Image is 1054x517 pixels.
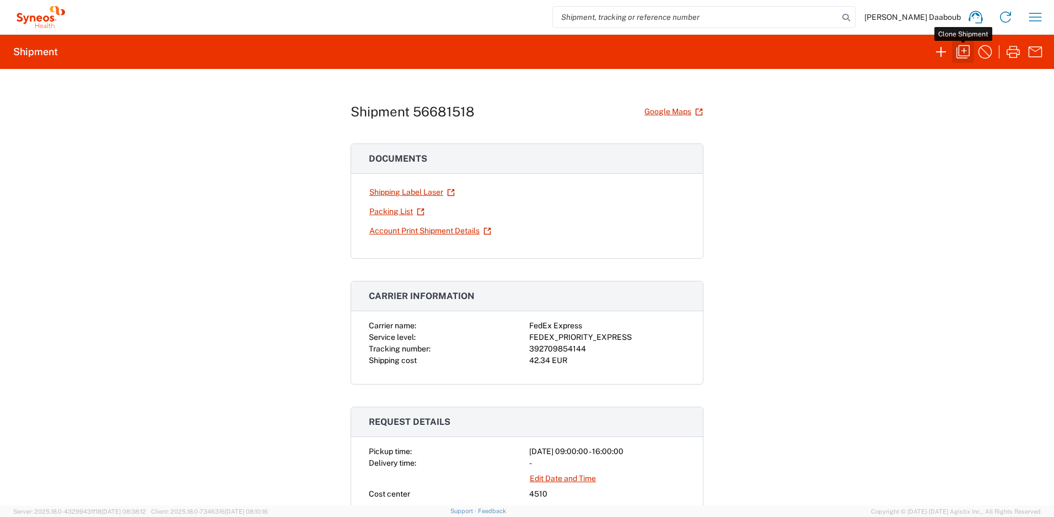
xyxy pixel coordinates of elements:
[553,7,838,28] input: Shipment, tracking or reference number
[101,508,146,515] span: [DATE] 08:38:12
[529,320,685,332] div: FedEx Express
[369,153,427,164] span: Documents
[369,459,416,467] span: Delivery time:
[529,355,685,366] div: 42.34 EUR
[369,489,410,498] span: Cost center
[225,508,268,515] span: [DATE] 08:10:16
[369,344,431,353] span: Tracking number:
[369,291,475,301] span: Carrier information
[369,333,416,342] span: Service level:
[529,332,685,343] div: FEDEX_PRIORITY_EXPRESS
[529,446,685,457] div: [DATE] 09:00:00 - 16:00:00
[644,102,703,121] a: Google Maps
[151,508,268,515] span: Client: 2025.18.0-7346316
[13,45,58,58] h2: Shipment
[450,508,478,514] a: Support
[478,508,506,514] a: Feedback
[369,447,412,456] span: Pickup time:
[369,356,417,365] span: Shipping cost
[369,221,492,241] a: Account Print Shipment Details
[13,508,146,515] span: Server: 2025.18.0-4329943ff18
[529,343,685,355] div: 392709854144
[529,457,685,469] div: -
[369,183,455,202] a: Shipping Label Laser
[369,417,450,427] span: Request details
[864,12,961,22] span: [PERSON_NAME] Daaboub
[369,202,425,221] a: Packing List
[529,469,596,488] a: Edit Date and Time
[529,488,685,500] div: 4510
[871,507,1041,516] span: Copyright © [DATE]-[DATE] Agistix Inc., All Rights Reserved
[369,321,416,330] span: Carrier name:
[351,104,475,120] h1: Shipment 56681518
